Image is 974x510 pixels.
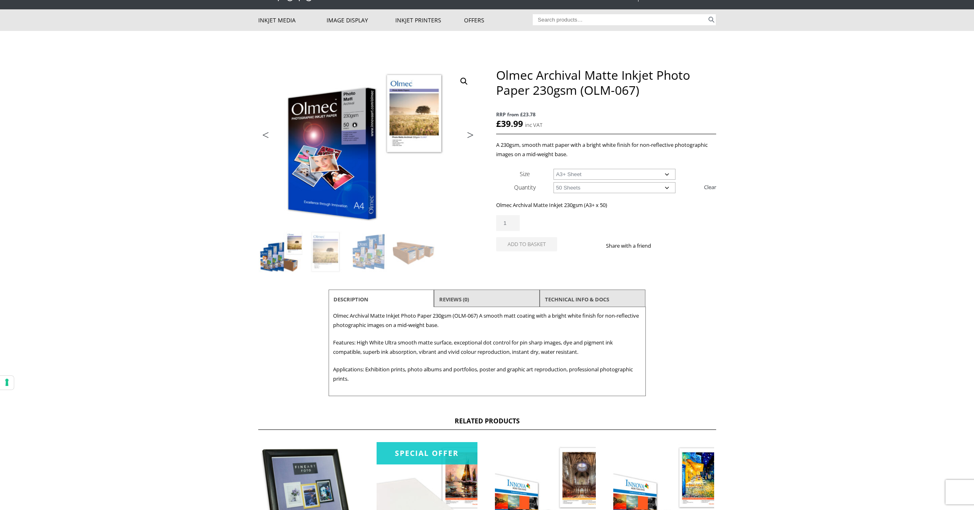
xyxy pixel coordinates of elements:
[496,118,523,129] bdi: 39.99
[704,181,716,194] a: Clear options
[707,14,716,25] button: Search
[258,9,327,31] a: Inkjet Media
[496,237,557,251] button: Add to basket
[395,9,464,31] a: Inkjet Printers
[377,442,477,464] div: Special Offer
[333,311,641,330] p: Olmec Archival Matte Inkjet Photo Paper 230gsm (OLM-067) A smooth matt coating with a bright whit...
[258,416,716,430] h2: Related products
[545,292,609,307] a: TECHNICAL INFO & DOCS
[457,74,471,89] a: View full-screen image gallery
[333,365,641,384] p: Applications: Exhibition prints, photo albums and portfolios, poster and graphic art reproduction...
[514,183,536,191] label: Quantity
[439,292,469,307] a: Reviews (0)
[393,230,437,274] img: Olmec Archival Matte Inkjet Photo Paper 230gsm (OLM-067) - Image 4
[496,68,716,98] h1: Olmec Archival Matte Inkjet Photo Paper 230gsm (OLM-067)
[661,242,667,249] img: facebook sharing button
[680,242,687,249] img: email sharing button
[333,292,368,307] a: Description
[496,215,520,231] input: Product quantity
[671,242,677,249] img: twitter sharing button
[348,230,392,274] img: Olmec Archival Matte Inkjet Photo Paper 230gsm (OLM-067) - Image 3
[520,170,530,178] label: Size
[496,201,716,210] p: Olmec Archival Matte Inkjet 230gsm (A3+ x 50)
[606,241,661,251] p: Share with a friend
[333,338,641,357] p: Features: High White Ultra smooth matte surface, exceptional dot control for pin sharp images, dy...
[303,230,347,274] img: Olmec Archival Matte Inkjet Photo Paper 230gsm (OLM-067) - Image 2
[533,14,707,25] input: Search products…
[496,118,501,129] span: £
[327,9,395,31] a: Image Display
[259,230,303,274] img: Olmec Archival Matte Inkjet Photo Paper 230gsm (OLM-067)
[464,9,533,31] a: Offers
[496,140,716,159] p: A 230gsm, smooth matt paper with a bright white finish for non-reflective photographic images on ...
[496,110,716,119] span: RRP from £23.78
